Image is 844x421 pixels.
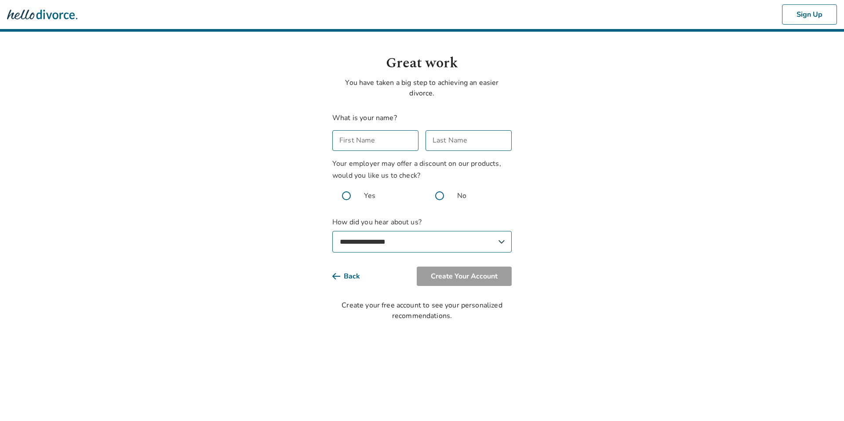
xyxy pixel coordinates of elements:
[332,217,512,253] label: How did you hear about us?
[332,300,512,321] div: Create your free account to see your personalized recommendations.
[332,53,512,74] h1: Great work
[364,190,375,201] span: Yes
[332,159,501,180] span: Your employer may offer a discount on our products, would you like us to check?
[800,379,844,421] iframe: Chat Widget
[417,267,512,286] button: Create Your Account
[332,113,397,123] label: What is your name?
[332,267,374,286] button: Back
[332,77,512,99] p: You have taken a big step to achieving an easier divorce.
[332,231,512,253] select: How did you hear about us?
[782,4,837,25] button: Sign Up
[7,6,77,23] img: Hello Divorce Logo
[457,190,466,201] span: No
